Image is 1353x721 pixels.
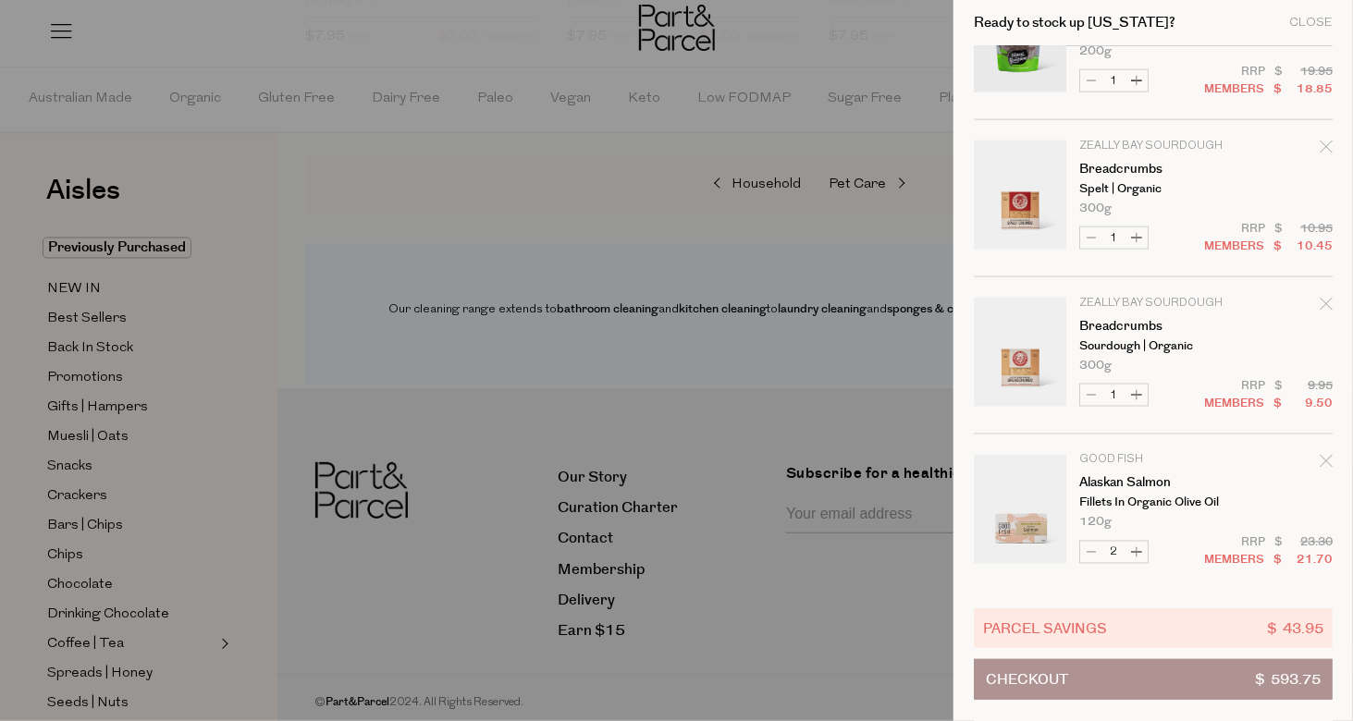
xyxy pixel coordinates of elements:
[1320,452,1333,477] div: Remove Alaskan Salmon
[1079,340,1223,352] p: Sourdough | Organic
[1079,360,1112,372] span: 300g
[1079,183,1223,195] p: Spelt | Organic
[1255,660,1321,699] span: $ 593.75
[1289,17,1333,29] div: Close
[1079,163,1223,176] a: Breadcrumbs
[1079,497,1223,509] p: Fillets in Organic Olive Oil
[1079,320,1223,333] a: Breadcrumbs
[1079,45,1112,57] span: 200g
[1320,138,1333,163] div: Remove Breadcrumbs
[983,617,1107,639] span: Parcel Savings
[1079,202,1112,214] span: 300g
[1102,70,1125,92] input: QTY Cacao Nibs
[1079,477,1223,490] a: Alaskan Salmon
[974,659,1333,700] button: Checkout$ 593.75
[1079,517,1112,529] span: 120g
[1102,542,1125,563] input: QTY Alaskan Salmon
[1320,295,1333,320] div: Remove Breadcrumbs
[1079,298,1223,309] p: Zeally Bay Sourdough
[986,660,1068,699] span: Checkout
[1267,617,1323,639] span: $ 43.95
[1102,385,1125,406] input: QTY Breadcrumbs
[1079,141,1223,152] p: Zeally Bay Sourdough
[1102,227,1125,249] input: QTY Breadcrumbs
[1079,455,1223,466] p: Good Fish
[974,16,1175,30] h2: Ready to stock up [US_STATE]?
